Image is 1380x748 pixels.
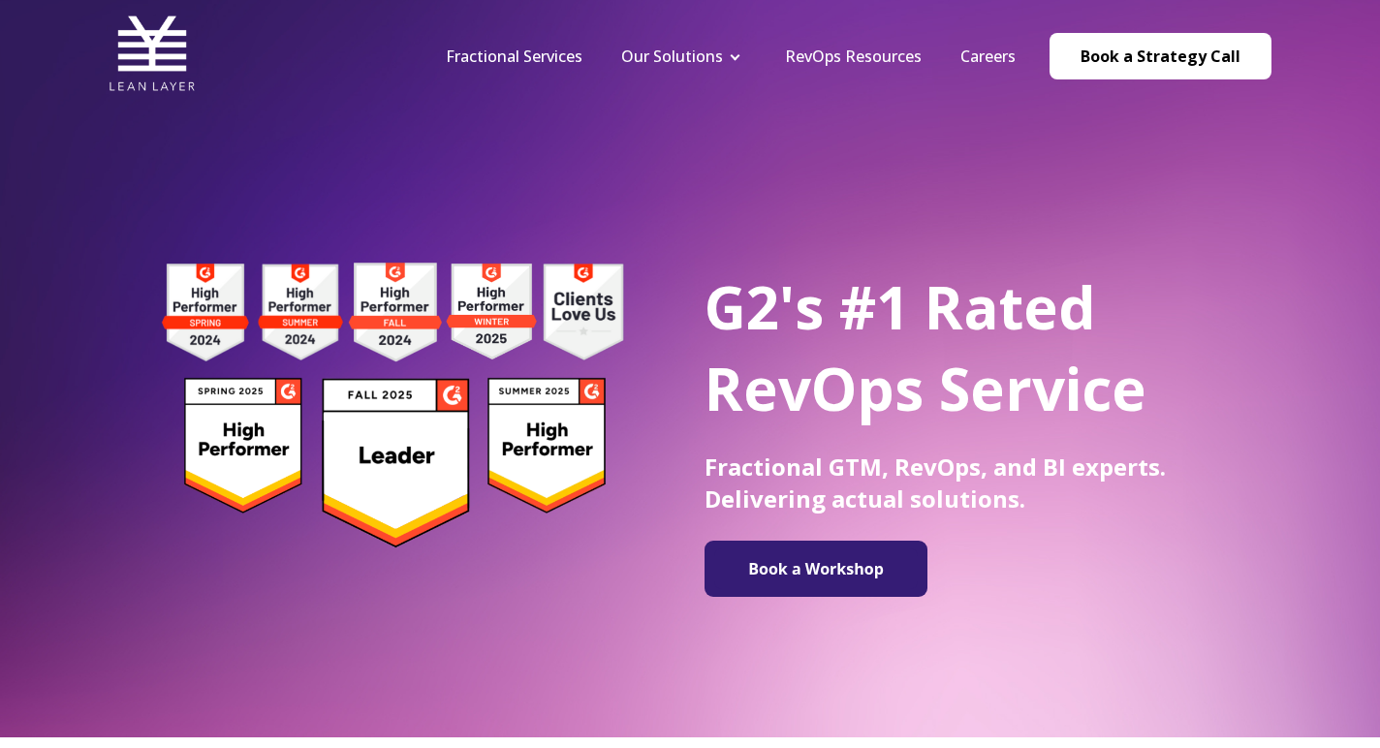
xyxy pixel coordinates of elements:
a: Fractional Services [446,46,582,67]
div: Navigation Menu [426,46,1035,67]
span: G2's #1 Rated RevOps Service [705,267,1146,428]
img: g2 badges [128,257,656,553]
a: Our Solutions [621,46,723,67]
a: Book a Strategy Call [1050,33,1271,79]
span: Fractional GTM, RevOps, and BI experts. Delivering actual solutions. [705,451,1166,514]
a: Careers [960,46,1016,67]
img: Lean Layer Logo [109,10,196,97]
a: RevOps Resources [785,46,922,67]
img: Book a Workshop [714,548,918,589]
